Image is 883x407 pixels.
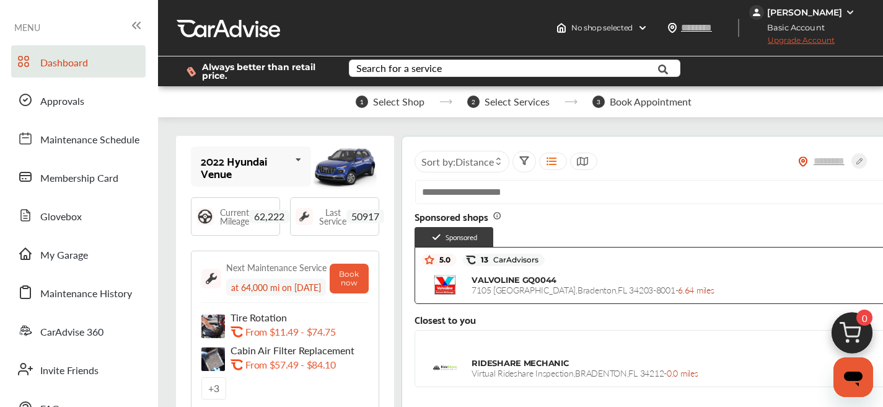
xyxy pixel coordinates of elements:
span: Upgrade Account [749,35,835,51]
img: stepper-arrow.e24c07c6.svg [439,99,452,104]
span: 13 [476,255,538,265]
img: WGsFRI8htEPBVLJbROoPRyZpYNWhNONpIPPETTm6eUC0GeLEiAAAAAElFTkSuQmCC [845,7,855,17]
span: Select Services [485,96,550,107]
a: Maintenance Schedule [11,122,146,154]
img: header-down-arrow.9dd2ce7d.svg [638,23,648,33]
span: 6.64 miles [678,284,714,296]
span: 62,222 [249,210,289,223]
img: border-line.da1032d4.svg [201,302,369,303]
img: mobile_50117_st0640_046.png [311,141,379,192]
img: RSM_logo.png [433,365,457,371]
div: Next Maintenance Service [226,261,327,274]
img: stepper-arrow.e24c07c6.svg [565,99,578,104]
p: Cabin Air Filter Replacement [231,344,367,356]
img: caradvise_icon.5c74104a.svg [466,255,476,265]
a: Dashboard [11,45,146,78]
p: From $11.49 - $74.75 [245,326,336,338]
img: dollor_label_vector.a70140d1.svg [187,66,196,77]
img: steering_logo [196,208,214,225]
span: Membership Card [40,171,118,187]
span: MENU [14,22,40,32]
span: My Garage [40,248,88,264]
span: RIDESHARE MECHANIC [472,358,568,368]
span: 3 [592,96,605,108]
img: tire-rotation-thumb.jpg [201,315,225,338]
div: [PERSON_NAME] [767,7,842,18]
span: Always better than retail price. [202,63,329,80]
span: Glovebox [40,209,82,225]
img: header-home-logo.8d720a4f.svg [556,23,566,33]
span: CarAdvise 360 [40,324,103,341]
span: 5.0 [434,255,450,265]
img: cart_icon.3d0951e8.svg [822,306,882,366]
span: 2 [467,96,480,108]
img: maintenance_logo [201,269,221,288]
div: 2022 Hyundai Venue [201,154,290,179]
span: 50917 [346,210,384,223]
span: Last Service [319,208,346,225]
a: Approvals [11,84,146,116]
a: Maintenance History [11,276,146,308]
span: Sort by : [421,154,494,169]
span: Maintenance Schedule [40,132,139,148]
div: Sponsored [415,227,493,247]
a: My Garage [11,238,146,270]
a: +3 [201,377,226,400]
span: 1 [356,96,368,108]
img: maintenance_logo [296,208,313,225]
img: location_vector_orange.38f05af8.svg [798,156,808,167]
span: No shop selected [571,23,633,33]
span: Select Shop [373,96,424,107]
a: Invite Friends [11,353,146,385]
span: Sponsored shops [415,211,502,222]
img: jVpblrzwTbfkPYzPPzSLxeg0AAAAASUVORK5CYII= [749,5,764,20]
p: Tire Rotation [231,311,367,323]
span: 7105 [GEOGRAPHIC_DATA] , Bradenton , FL 34203-8001 - [472,284,714,296]
button: Book now [330,264,369,293]
span: Approvals [40,94,84,110]
a: CarAdvise 360 [11,315,146,347]
img: check-icon.521c8815.svg [431,232,442,243]
iframe: Button to launch messaging window [833,357,873,397]
span: Distance [455,154,494,169]
span: 0 [856,310,872,326]
span: VALVOLINE GQ0044 [472,275,556,285]
span: Dashboard [40,55,88,71]
span: CarAdvisors [488,256,538,264]
span: Maintenance History [40,286,132,302]
img: star_icon.59ea9307.svg [424,255,434,265]
a: Glovebox [11,199,146,231]
span: Virtual Rideshare Inspection , BRADENTON , FL 34212 - [472,367,698,379]
a: Membership Card [11,161,146,193]
span: Invite Friends [40,363,99,379]
p: From $57.49 - $84.10 [245,359,336,370]
div: at 64,000 mi on [DATE] [226,279,326,296]
div: + 3 [201,377,226,400]
img: logo-valvoline.png [433,272,457,297]
span: Book Appointment [610,96,692,107]
span: Basic Account [750,21,834,34]
div: Search for a service [356,63,442,73]
img: location_vector.a44bc228.svg [667,23,677,33]
span: Current Mileage [220,208,249,225]
img: cabin-air-filter-replacement-thumb.jpg [201,347,225,371]
img: header-divider.bc55588e.svg [738,19,739,37]
span: 0.0 miles [667,367,698,379]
